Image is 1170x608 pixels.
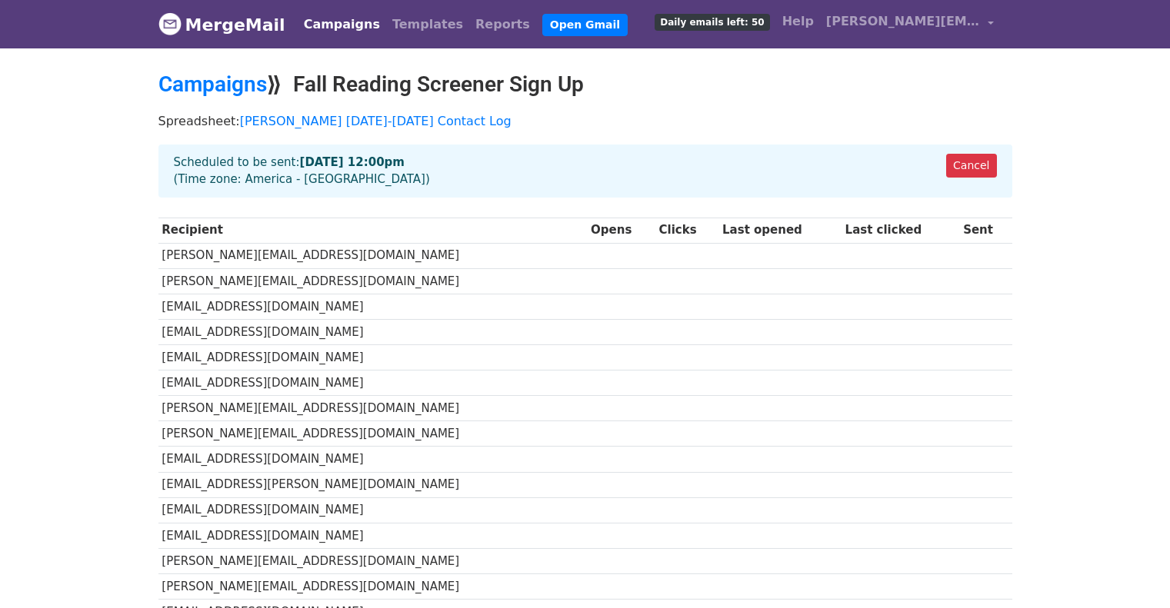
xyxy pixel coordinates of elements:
[648,6,775,37] a: Daily emails left: 50
[776,6,820,37] a: Help
[158,396,588,421] td: [PERSON_NAME][EMAIL_ADDRESS][DOMAIN_NAME]
[158,12,182,35] img: MergeMail logo
[158,243,588,268] td: [PERSON_NAME][EMAIL_ADDRESS][DOMAIN_NAME]
[158,71,267,97] a: Campaigns
[959,218,1012,243] th: Sent
[158,319,588,344] td: [EMAIL_ADDRESS][DOMAIN_NAME]
[158,218,588,243] th: Recipient
[298,9,386,40] a: Campaigns
[842,218,960,243] th: Last clicked
[158,447,588,472] td: [EMAIL_ADDRESS][DOMAIN_NAME]
[158,71,1012,98] h2: ⟫ Fall Reading Screener Sign Up
[542,14,628,36] a: Open Gmail
[946,154,996,178] a: Cancel
[158,8,285,41] a: MergeMail
[158,523,588,548] td: [EMAIL_ADDRESS][DOMAIN_NAME]
[158,370,588,396] td: [EMAIL_ADDRESS][DOMAIN_NAME]
[158,294,588,319] td: [EMAIL_ADDRESS][DOMAIN_NAME]
[158,573,588,599] td: [PERSON_NAME][EMAIL_ADDRESS][DOMAIN_NAME]
[158,268,588,294] td: [PERSON_NAME][EMAIL_ADDRESS][DOMAIN_NAME]
[469,9,536,40] a: Reports
[158,113,1012,129] p: Spreadsheet:
[158,345,588,370] td: [EMAIL_ADDRESS][DOMAIN_NAME]
[826,12,980,31] span: [PERSON_NAME][EMAIL_ADDRESS][PERSON_NAME][DOMAIN_NAME]
[386,9,469,40] a: Templates
[158,472,588,497] td: [EMAIL_ADDRESS][PERSON_NAME][DOMAIN_NAME]
[158,497,588,523] td: [EMAIL_ADDRESS][DOMAIN_NAME]
[655,14,769,31] span: Daily emails left: 50
[158,548,588,573] td: [PERSON_NAME][EMAIL_ADDRESS][DOMAIN_NAME]
[587,218,655,243] th: Opens
[820,6,1000,42] a: [PERSON_NAME][EMAIL_ADDRESS][PERSON_NAME][DOMAIN_NAME]
[655,218,719,243] th: Clicks
[300,155,405,169] strong: [DATE] 12:00pm
[158,421,588,447] td: [PERSON_NAME][EMAIL_ADDRESS][DOMAIN_NAME]
[158,145,1012,198] div: Scheduled to be sent: (Time zone: America - [GEOGRAPHIC_DATA])
[718,218,842,243] th: Last opened
[240,114,512,128] a: [PERSON_NAME] [DATE]-[DATE] Contact Log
